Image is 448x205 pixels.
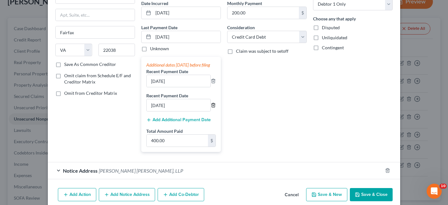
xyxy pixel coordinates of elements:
div: Send us a message [13,79,105,86]
label: Total Amount Paid [146,128,183,134]
div: Additional dates [DATE] before filing [146,62,216,68]
input: 0.00 [147,135,208,147]
input: Apt, Suite, etc... [56,9,135,21]
button: Cancel [280,189,304,201]
input: 0.00 [227,7,299,19]
label: Unknown [150,46,169,52]
span: [PERSON_NAME] [PERSON_NAME], LLP [99,168,183,174]
span: Home [14,163,28,167]
iframe: Intercom live chat [427,184,442,199]
div: $ [299,7,306,19]
span: Unliquidated [322,35,347,40]
span: Omit from Creditor Matrix [64,90,117,96]
div: Attorney's Disclosure of Compensation [13,139,105,146]
button: Add Additional Payment Date [146,117,211,122]
img: Profile image for Emma [79,10,92,23]
button: Add Notice Address [99,188,155,201]
p: Hi there! [13,45,113,55]
span: Notice Address [63,168,98,174]
span: Omit claim from Schedule E/F and Creditor Matrix [64,73,131,84]
label: Recent Payment Date [146,92,188,99]
span: Search for help [13,107,51,113]
img: logo [13,13,55,20]
button: Save & New [306,188,347,201]
input: MM/DD/YYYY [153,31,221,43]
span: Help [100,163,110,167]
button: Search for help [9,104,117,116]
p: How can we help? [13,55,113,66]
div: Close [108,10,120,21]
input: Enter city... [56,26,135,38]
span: Contingent [322,45,344,50]
span: 10 [440,184,447,189]
img: Profile image for Sara [67,10,80,23]
span: Disputed [322,25,340,30]
span: Messages [52,163,74,167]
span: Claim was subject to setoff [236,48,288,54]
div: Attorney's Disclosure of Compensation [9,137,117,148]
input: -- [147,75,210,87]
input: Enter zip... [98,44,135,56]
button: Save & Close [350,188,393,201]
button: Help [84,147,126,172]
label: Recent Payment Date [146,68,188,75]
label: Choose any that apply [313,15,356,22]
button: Add Co-Debtor [158,188,204,201]
div: Statement of Financial Affairs - Payments Made in the Last 90 days [13,121,105,134]
label: Consideration [227,24,255,31]
div: We typically reply in a few hours [13,86,105,92]
div: $ [208,135,216,147]
button: Messages [42,147,84,172]
input: -- [147,99,210,111]
input: MM/DD/YYYY [153,7,221,19]
label: Last Payment Date [141,24,177,31]
label: Save As Common Creditor [64,61,116,67]
div: Statement of Financial Affairs - Payments Made in the Last 90 days [9,119,117,137]
button: Add Action [58,188,96,201]
img: Profile image for Lindsey [91,10,104,23]
div: Send us a messageWe typically reply in a few hours [6,74,120,98]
